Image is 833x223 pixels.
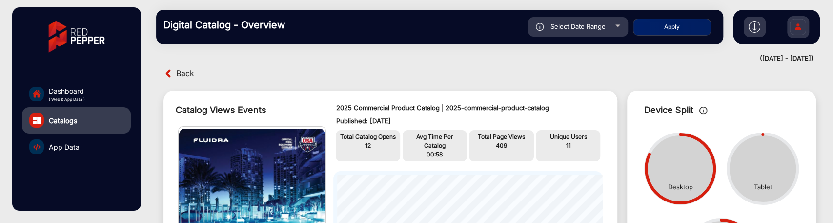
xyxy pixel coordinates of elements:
[427,151,443,158] span: 00:58
[550,22,606,30] span: Select Date Range
[471,133,531,141] p: Total Page Views
[749,21,760,33] img: h2download.svg
[644,105,693,115] span: Device Split
[336,103,600,113] p: 2025 Commercial Product Catalog | 2025-commercial-product-catalog
[566,142,570,149] span: 11
[365,142,371,149] span: 12
[41,12,112,61] img: vmg-logo
[753,182,772,192] div: Tablet
[633,19,711,36] button: Apply
[33,143,41,151] img: catalog
[405,133,465,150] p: Avg Time Per Catalog
[336,116,600,126] p: Published: [DATE]
[146,54,813,64] div: ([DATE] - [DATE])
[176,103,316,116] div: Catalog Views Events
[163,68,174,79] img: back arrow
[22,107,131,134] a: Catalogs
[49,142,80,152] span: App Data
[668,182,693,192] div: Desktop
[163,19,300,31] h3: Digital Catalog - Overview
[496,142,507,149] span: 409
[699,107,708,114] img: icon
[176,66,194,81] span: Back
[33,117,41,124] img: catalog
[338,133,398,141] p: Total Catalog Opens
[49,96,85,102] span: ( Web & App Data )
[49,86,85,96] span: Dashboard
[536,23,544,31] img: icon
[22,134,131,160] a: App Data
[22,81,131,107] a: Dashboard( Web & App Data )
[32,89,41,98] img: home
[788,11,808,45] img: Sign%20Up.svg
[538,133,598,141] p: Unique Users
[49,115,77,126] span: Catalogs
